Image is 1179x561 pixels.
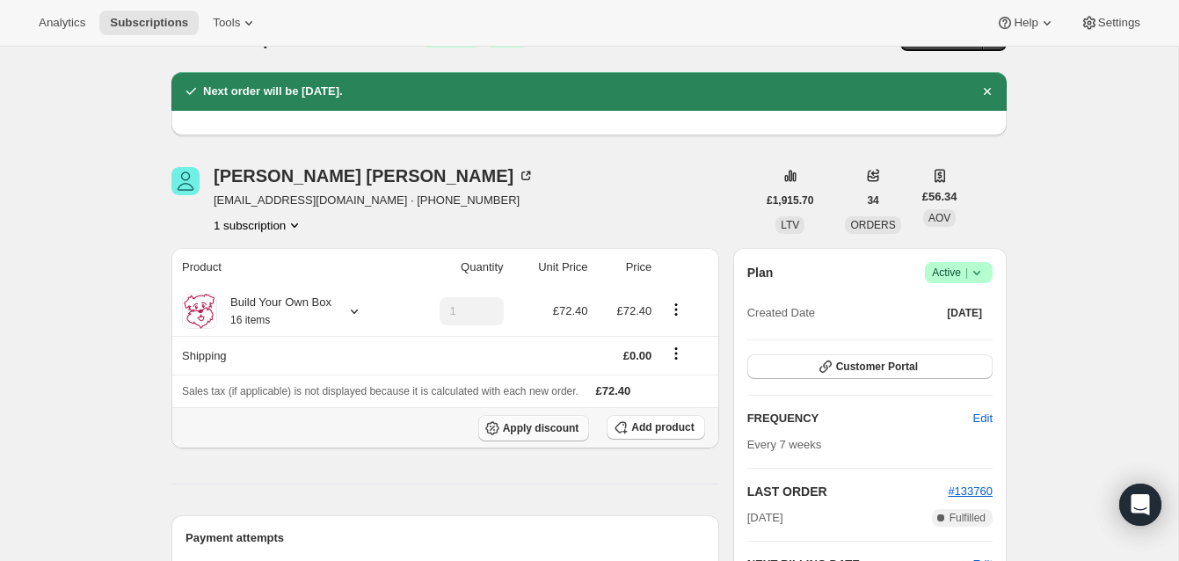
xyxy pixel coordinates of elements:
h2: LAST ORDER [747,483,949,500]
button: 34 [856,188,889,213]
button: Apply discount [478,415,590,441]
span: Analytics [39,16,85,30]
button: Customer Portal [747,354,993,379]
button: Add product [607,415,704,440]
span: Created Date [747,304,815,322]
span: £1,915.70 [767,193,813,208]
span: LTV [781,219,799,231]
small: 16 items [230,314,270,326]
button: Dismiss notification [975,79,1000,104]
button: [DATE] [936,301,993,325]
button: Settings [1070,11,1151,35]
button: Product actions [214,216,303,234]
span: Every 7 weeks [747,438,822,451]
button: #133760 [948,483,993,500]
h2: FREQUENCY [747,410,973,427]
span: £72.40 [596,384,631,397]
button: Help [986,11,1066,35]
a: #133760 [948,484,993,498]
button: Subscriptions [99,11,199,35]
span: Settings [1098,16,1140,30]
button: Analytics [28,11,96,35]
span: Apply discount [503,421,579,435]
span: [DATE] [747,509,783,527]
div: [PERSON_NAME] [PERSON_NAME] [214,167,535,185]
h2: Payment attempts [186,529,705,547]
h2: Next order will be [DATE]. [203,83,343,100]
th: Quantity [404,248,508,287]
span: £0.00 [623,349,652,362]
span: Customer Portal [836,360,918,374]
span: | [965,266,968,280]
img: product img [182,294,217,329]
div: Build Your Own Box [217,294,331,329]
span: Edit [973,410,993,427]
span: Active [932,264,986,281]
span: £72.40 [617,304,652,317]
span: £72.40 [553,304,588,317]
h2: Plan [747,264,774,281]
div: Open Intercom Messenger [1119,484,1161,526]
span: Fulfilled [950,511,986,525]
button: Shipping actions [662,344,690,363]
span: Marion Baker [171,167,200,195]
span: Tools [213,16,240,30]
th: Unit Price [509,248,593,287]
button: Edit [963,404,1003,433]
span: ORDERS [850,219,895,231]
span: Subscriptions [110,16,188,30]
span: AOV [928,212,950,224]
span: [EMAIL_ADDRESS][DOMAIN_NAME] · [PHONE_NUMBER] [214,192,535,209]
button: Product actions [662,300,690,319]
span: Help [1014,16,1037,30]
th: Price [593,248,658,287]
th: Product [171,248,404,287]
span: Sales tax (if applicable) is not displayed because it is calculated with each new order. [182,385,579,397]
span: 34 [867,193,878,208]
button: £1,915.70 [756,188,824,213]
span: Add product [631,420,694,434]
span: £56.34 [922,188,957,206]
span: [DATE] [947,306,982,320]
button: Tools [202,11,268,35]
th: Shipping [171,336,404,375]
